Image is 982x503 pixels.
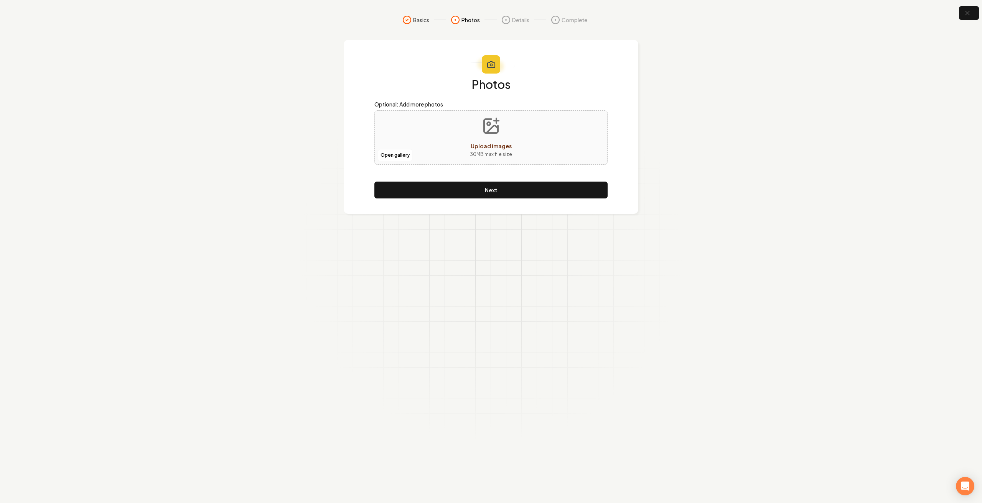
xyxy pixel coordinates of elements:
label: Optional: Add more photos [374,100,608,109]
span: Upload images [471,143,512,149]
span: Basics [413,16,429,24]
h1: Photos [374,78,608,90]
button: Upload images [464,111,518,164]
span: Details [512,16,529,24]
span: Complete [562,16,587,24]
div: Open Intercom Messenger [956,477,974,495]
button: Next [374,182,608,198]
p: 30 MB max file size [470,151,512,158]
span: Photos [461,16,480,24]
button: Open gallery [378,149,412,161]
